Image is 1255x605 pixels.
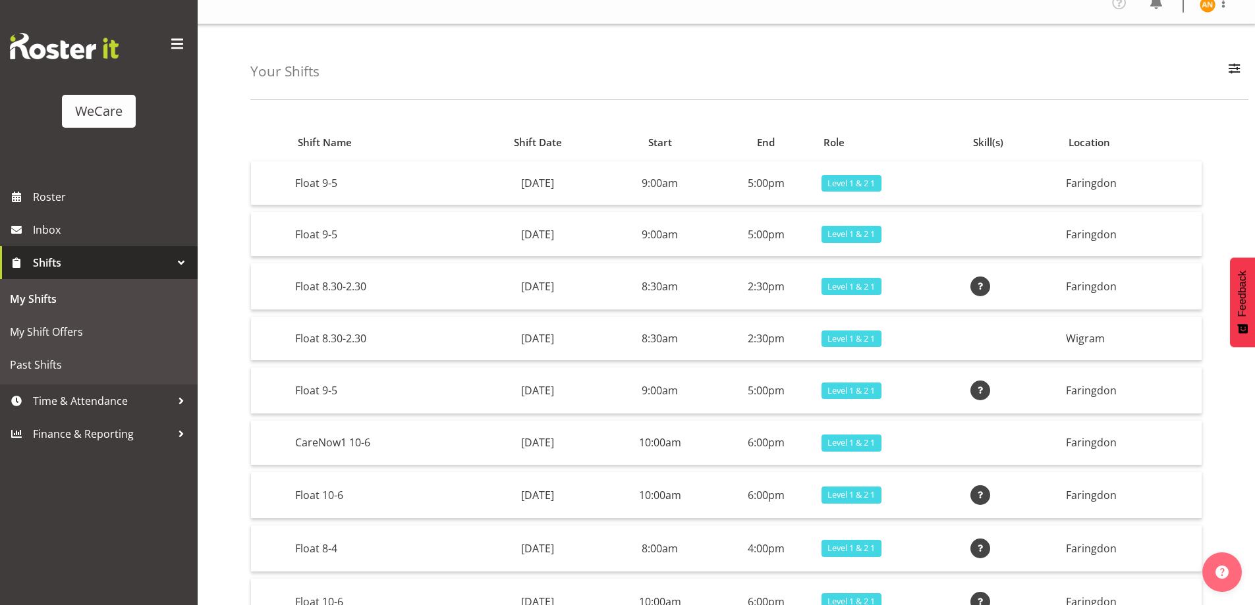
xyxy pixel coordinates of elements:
button: Feedback - Show survey [1230,257,1255,347]
td: 10:00am [604,472,715,519]
img: help-xxl-2.png [1215,566,1229,579]
div: Shift Date [478,135,597,150]
button: Filter Employees [1221,57,1248,86]
span: Level 1 & 2 1 [827,332,875,345]
td: [DATE] [471,367,604,414]
td: Float 9-5 [290,212,471,256]
td: Float 9-5 [290,161,471,205]
span: Shifts [33,253,171,273]
span: Roster [33,187,191,207]
td: Faringdon [1061,367,1202,414]
td: [DATE] [471,421,604,465]
td: 5:00pm [715,367,816,414]
span: Level 1 & 2 1 [827,436,875,449]
td: Wigram [1061,317,1202,361]
span: Level 1 & 2 1 [827,488,875,501]
td: 8:30am [604,317,715,361]
h4: Your Shifts [250,64,320,79]
td: Float 8.30-2.30 [290,263,471,310]
span: Level 1 & 2 1 [827,228,875,240]
td: Float 8.30-2.30 [290,317,471,361]
a: My Shift Offers [3,315,194,348]
span: Level 1 & 2 1 [827,280,875,293]
span: Inbox [33,220,191,240]
div: Skill(s) [973,135,1054,150]
td: 2:30pm [715,263,816,310]
td: Faringdon [1061,161,1202,205]
td: 8:30am [604,263,715,310]
span: Feedback [1237,271,1248,317]
span: Level 1 & 2 1 [827,177,875,190]
div: Role [823,135,958,150]
span: My Shift Offers [10,322,188,342]
td: 2:30pm [715,317,816,361]
td: [DATE] [471,317,604,361]
td: 6:00pm [715,472,816,519]
td: Float 10-6 [290,472,471,519]
td: Faringdon [1061,472,1202,519]
td: 4:00pm [715,525,816,572]
div: End [723,135,808,150]
img: Rosterit website logo [10,33,119,59]
td: 8:00am [604,525,715,572]
td: Faringdon [1061,421,1202,465]
td: 9:00am [604,212,715,256]
td: 10:00am [604,421,715,465]
span: Level 1 & 2 1 [827,542,875,554]
span: Time & Attendance [33,391,171,411]
td: 6:00pm [715,421,816,465]
span: Finance & Reporting [33,424,171,444]
a: Past Shifts [3,348,194,381]
span: Level 1 & 2 1 [827,384,875,397]
td: Float 9-5 [290,367,471,414]
div: Location [1069,135,1194,150]
span: My Shifts [10,289,188,309]
td: [DATE] [471,161,604,205]
td: CareNow1 10-6 [290,421,471,465]
td: Faringdon [1061,263,1202,310]
td: [DATE] [471,263,604,310]
td: 9:00am [604,367,715,414]
td: 5:00pm [715,212,816,256]
td: Float 8-4 [290,525,471,572]
div: WeCare [75,101,123,121]
td: 9:00am [604,161,715,205]
td: [DATE] [471,212,604,256]
td: [DATE] [471,525,604,572]
td: [DATE] [471,472,604,519]
td: 5:00pm [715,161,816,205]
td: Faringdon [1061,525,1202,572]
a: My Shifts [3,282,194,315]
td: Faringdon [1061,212,1202,256]
span: Past Shifts [10,355,188,375]
div: Shift Name [298,135,464,150]
div: Start [612,135,708,150]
